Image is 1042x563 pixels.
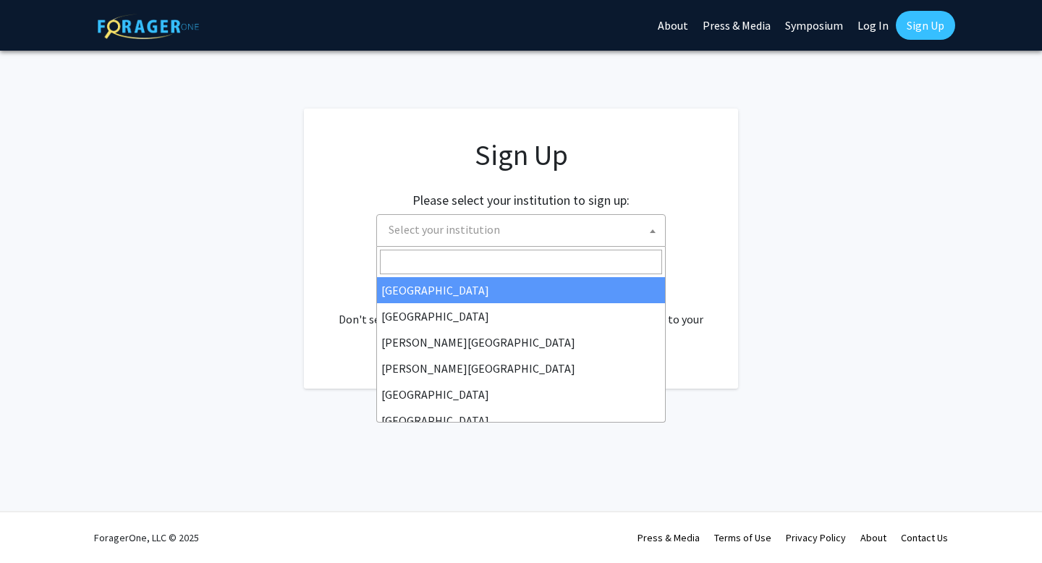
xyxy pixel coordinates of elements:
[383,215,665,245] span: Select your institution
[380,250,662,274] input: Search
[901,531,948,544] a: Contact Us
[412,192,630,208] h2: Please select your institution to sign up:
[786,531,846,544] a: Privacy Policy
[377,381,665,407] li: [GEOGRAPHIC_DATA]
[377,329,665,355] li: [PERSON_NAME][GEOGRAPHIC_DATA]
[333,276,709,345] div: Already have an account? . Don't see your institution? about bringing ForagerOne to your institut...
[860,531,886,544] a: About
[98,14,199,39] img: ForagerOne Logo
[376,214,666,247] span: Select your institution
[333,137,709,172] h1: Sign Up
[896,11,955,40] a: Sign Up
[377,407,665,433] li: [GEOGRAPHIC_DATA]
[714,531,771,544] a: Terms of Use
[377,303,665,329] li: [GEOGRAPHIC_DATA]
[389,222,500,237] span: Select your institution
[94,512,199,563] div: ForagerOne, LLC © 2025
[377,355,665,381] li: [PERSON_NAME][GEOGRAPHIC_DATA]
[377,277,665,303] li: [GEOGRAPHIC_DATA]
[11,498,62,552] iframe: Chat
[638,531,700,544] a: Press & Media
